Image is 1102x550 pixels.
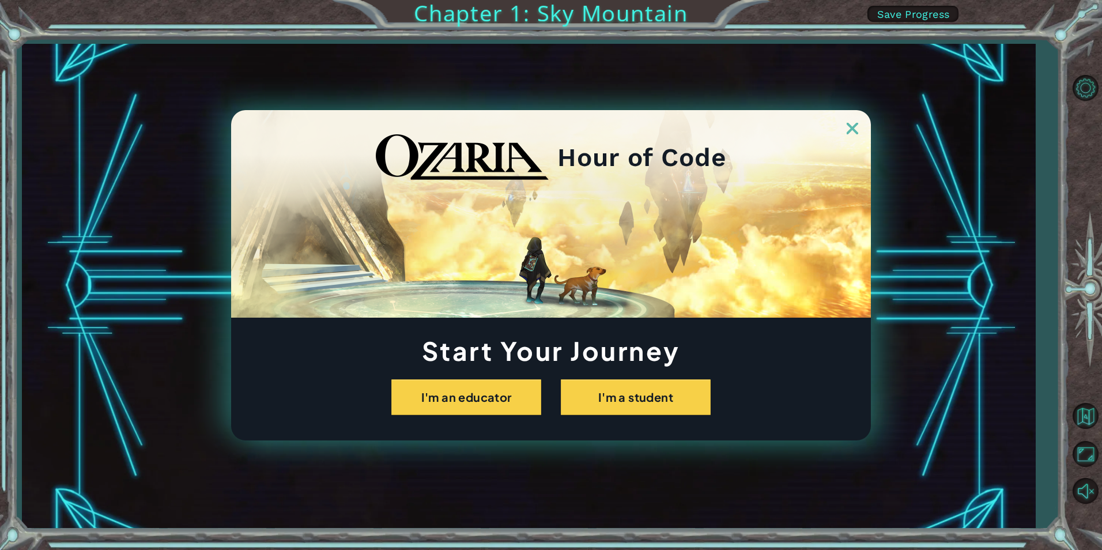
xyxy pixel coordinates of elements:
[561,379,711,415] button: I'm a student
[376,134,549,180] img: blackOzariaWordmark.png
[557,146,726,168] h2: Hour of Code
[847,123,858,134] img: ExitButton_Dusk.png
[231,339,871,362] h1: Start Your Journey
[391,379,541,415] button: I'm an educator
